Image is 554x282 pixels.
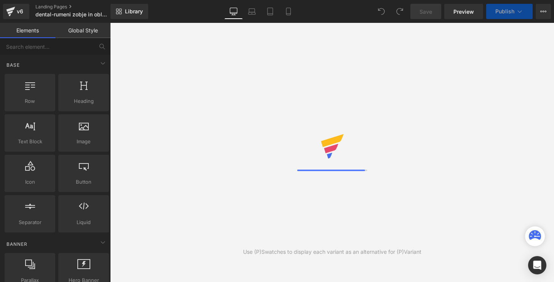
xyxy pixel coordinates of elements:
[374,4,389,19] button: Undo
[125,8,143,15] span: Library
[261,4,279,19] a: Tablet
[536,4,551,19] button: More
[61,138,107,146] span: Image
[243,248,421,256] div: Use (P)Swatches to display each variant as an alternative for (P)Variant
[279,4,298,19] a: Mobile
[35,4,123,10] a: Landing Pages
[453,8,474,16] span: Preview
[7,178,53,186] span: Icon
[61,178,107,186] span: Button
[3,4,29,19] a: v6
[55,23,110,38] a: Global Style
[444,4,483,19] a: Preview
[6,61,21,69] span: Base
[392,4,407,19] button: Redo
[61,97,107,105] span: Heading
[6,240,28,248] span: Banner
[7,138,53,146] span: Text Block
[243,4,261,19] a: Laptop
[35,11,109,18] span: dental-rumeni zobje in obloge
[495,8,514,14] span: Publish
[486,4,533,19] button: Publish
[528,256,546,274] div: Open Intercom Messenger
[7,97,53,105] span: Row
[420,8,432,16] span: Save
[110,4,148,19] a: New Library
[224,4,243,19] a: Desktop
[61,218,107,226] span: Liquid
[15,6,25,16] div: v6
[7,218,53,226] span: Separator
